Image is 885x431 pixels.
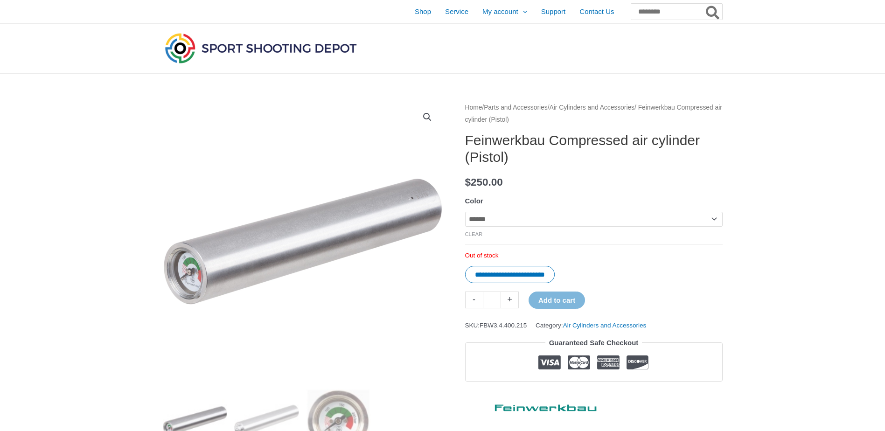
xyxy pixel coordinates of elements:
[163,102,443,382] img: Feinwerkbau Compressed air cylinder (Pistol)
[480,322,527,329] span: FBW3.4.400.215
[465,104,482,111] a: Home
[483,292,501,308] input: Product quantity
[529,292,585,309] button: Add to cart
[465,102,723,125] nav: Breadcrumb
[465,292,483,308] a: -
[536,320,646,331] span: Category:
[419,109,436,125] a: View full-screen image gallery
[465,197,483,205] label: Color
[545,336,642,349] legend: Guaranteed Safe Checkout
[465,231,483,237] a: Clear options
[484,104,548,111] a: Parts and Accessories
[465,176,503,188] bdi: 250.00
[501,292,519,308] a: +
[465,320,527,331] span: SKU:
[163,31,359,65] img: Sport Shooting Depot
[465,132,723,166] h1: Feinwerkbau Compressed air cylinder (Pistol)
[465,251,723,260] p: Out of stock
[704,4,722,20] button: Search
[563,322,647,329] a: Air Cylinders and Accessories
[550,104,635,111] a: Air Cylinders and Accessories
[465,176,471,188] span: $
[465,396,605,416] a: Feinwerkbau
